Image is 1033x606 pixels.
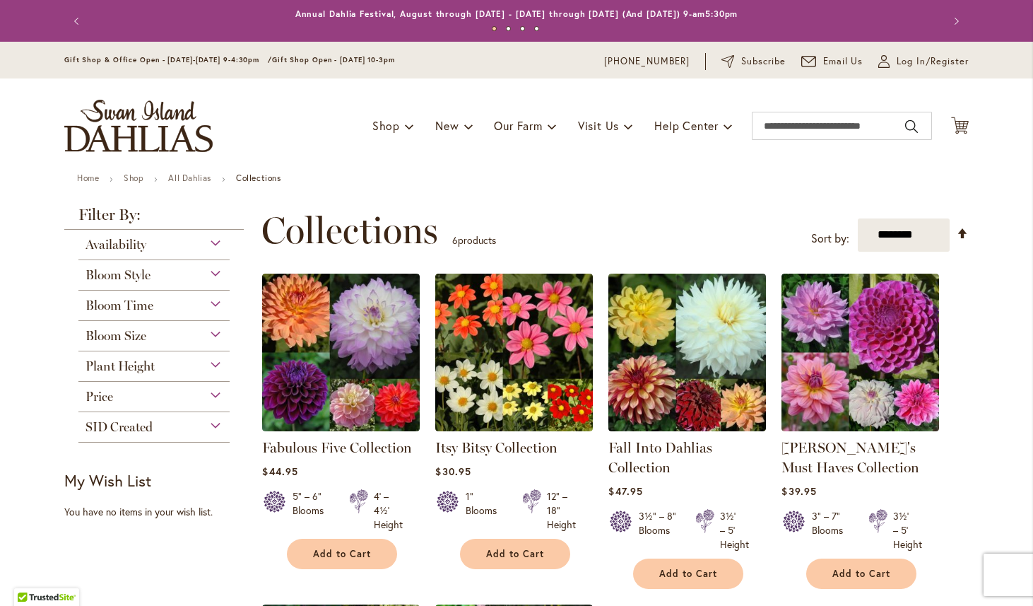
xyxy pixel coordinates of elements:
span: Bloom Size [85,328,146,344]
span: Gift Shop Open - [DATE] 10-3pm [272,55,395,64]
span: $47.95 [608,484,642,498]
div: 5" – 6" Blooms [293,489,332,532]
strong: My Wish List [64,470,151,491]
img: Itsy Bitsy Collection [435,274,593,431]
span: Visit Us [578,118,619,133]
button: Add to Cart [287,539,397,569]
a: Fall Into Dahlias Collection [608,439,712,476]
span: Collections [261,209,438,252]
a: Subscribe [721,54,786,69]
span: Subscribe [741,54,786,69]
span: Plant Height [85,359,155,374]
div: You have no items in your wish list. [64,505,253,519]
span: Add to Cart [486,548,544,560]
iframe: Launch Accessibility Center [11,556,50,595]
button: Add to Cart [806,559,916,589]
img: Heather's Must Haves Collection [781,274,939,431]
a: Annual Dahlia Festival, August through [DATE] - [DATE] through [DATE] (And [DATE]) 9-am5:30pm [295,8,738,19]
div: 12" – 18" Height [547,489,576,532]
div: 3½' – 5' Height [720,509,749,552]
span: Bloom Style [85,267,150,283]
div: 1" Blooms [466,489,505,532]
span: Gift Shop & Office Open - [DATE]-[DATE] 9-4:30pm / [64,55,272,64]
span: Bloom Time [85,298,153,313]
a: All Dahlias [168,173,211,183]
span: Add to Cart [313,548,371,560]
button: 2 of 4 [506,26,511,31]
div: 4' – 4½' Height [374,489,403,532]
a: Log In/Register [878,54,969,69]
a: Heather's Must Haves Collection [781,421,939,434]
span: Price [85,389,113,404]
span: Add to Cart [832,568,890,580]
label: Sort by: [811,226,849,252]
button: Previous [64,7,93,35]
a: Fabulous Five Collection [262,421,420,434]
div: 3½' – 5' Height [893,509,922,552]
div: 3½" – 8" Blooms [639,509,678,552]
span: Add to Cart [659,568,717,580]
span: Shop [372,118,400,133]
div: 3" – 7" Blooms [812,509,851,552]
img: Fabulous Five Collection [262,274,420,431]
a: store logo [64,100,213,152]
a: Fall Into Dahlias Collection [608,421,766,434]
strong: Filter By: [64,207,244,230]
a: Fabulous Five Collection [262,439,412,456]
span: Help Center [654,118,719,133]
button: 1 of 4 [492,26,497,31]
span: 6 [452,233,458,247]
button: 3 of 4 [520,26,525,31]
a: Home [77,173,99,183]
span: Availability [85,237,146,252]
button: Next [940,7,969,35]
img: Fall Into Dahlias Collection [608,274,766,431]
span: SID Created [85,419,153,435]
span: Log In/Register [897,54,969,69]
a: Itsy Bitsy Collection [435,421,593,434]
a: [PHONE_NUMBER] [604,54,690,69]
button: 4 of 4 [534,26,539,31]
button: Add to Cart [633,559,743,589]
a: [PERSON_NAME]'s Must Haves Collection [781,439,919,476]
button: Add to Cart [460,539,570,569]
span: Email Us [823,54,863,69]
a: Shop [124,173,143,183]
span: New [435,118,459,133]
p: products [452,229,496,252]
a: Itsy Bitsy Collection [435,439,557,456]
span: $44.95 [262,465,297,478]
span: $39.95 [781,484,816,498]
span: Our Farm [494,118,542,133]
span: $30.95 [435,465,471,478]
strong: Collections [236,173,281,183]
a: Email Us [801,54,863,69]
